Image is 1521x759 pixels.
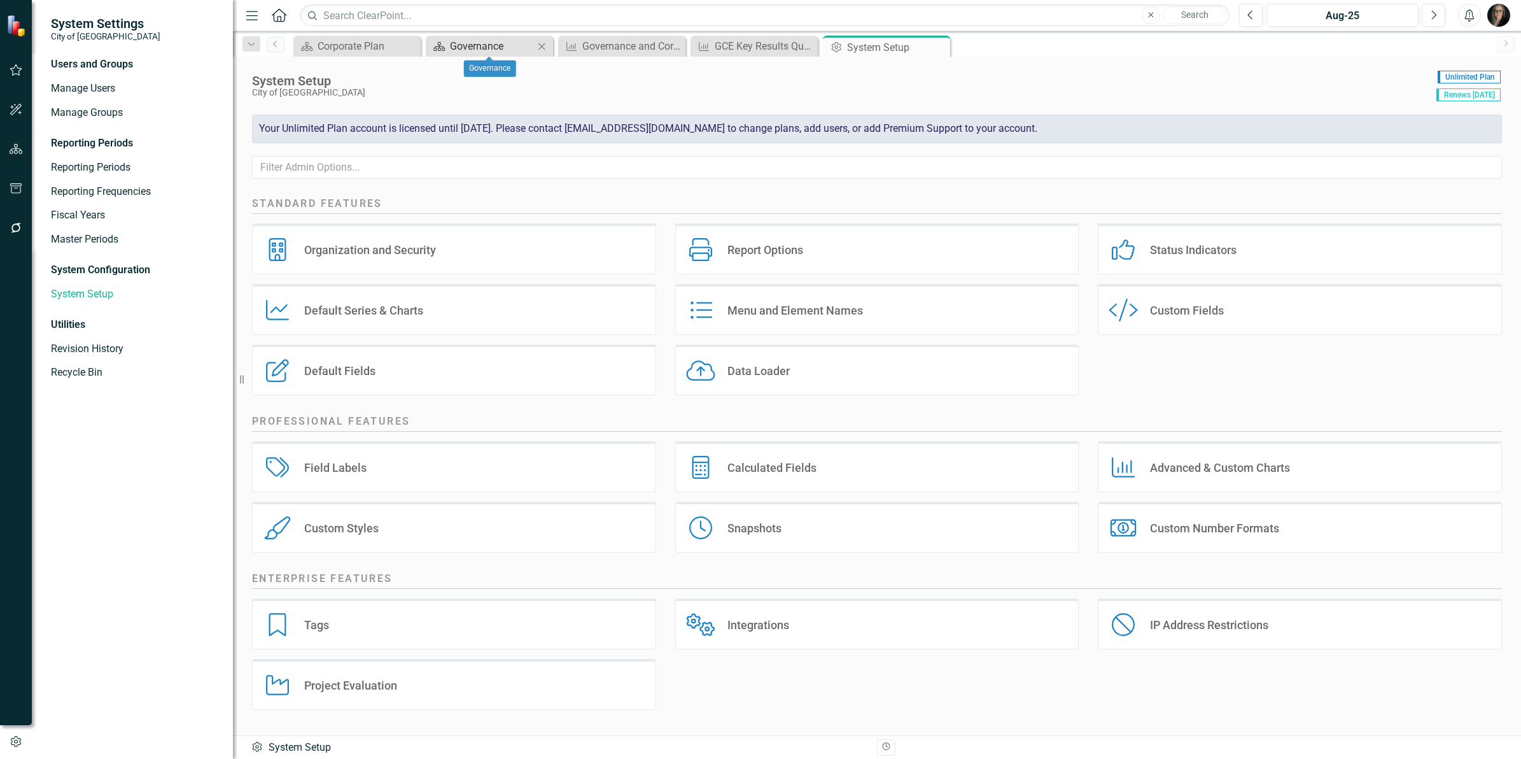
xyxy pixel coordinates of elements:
div: System Setup [251,741,867,755]
h2: Enterprise Features [252,572,1502,589]
a: Reporting Periods [51,160,220,175]
div: Custom Fields [1150,303,1224,318]
div: Default Series & Charts [304,303,423,318]
div: Governance [450,38,534,54]
div: Snapshots [727,521,782,536]
div: Aug-25 [1271,8,1414,24]
div: Integrations [727,618,789,632]
div: Project Evaluation [304,678,397,693]
button: Search [1163,6,1226,24]
div: Custom Number Formats [1150,521,1279,536]
div: Reporting Periods [51,136,220,151]
div: IP Address Restrictions [1150,618,1268,632]
a: System Setup [51,287,220,302]
div: Tags [304,618,329,632]
div: City of [GEOGRAPHIC_DATA] [252,88,1430,97]
div: System Setup [252,74,1430,88]
img: Natalie Kovach [1487,4,1510,27]
a: Reporting Frequencies [51,185,220,199]
a: Revision History [51,342,220,357]
small: City of [GEOGRAPHIC_DATA] [51,31,160,41]
span: Renews [DATE] [1436,89,1501,101]
div: Users and Groups [51,57,220,72]
div: Data Loader [727,364,790,378]
input: Search ClearPoint... [300,4,1230,27]
div: Default Fields [304,364,375,378]
div: System Setup [847,39,947,55]
span: Search [1181,10,1209,20]
div: Calculated Fields [727,460,817,475]
span: Unlimited Plan [1438,71,1501,83]
div: Corporate Plan [318,38,417,54]
div: Field Labels [304,460,367,475]
div: Advanced & Custom Charts [1150,460,1290,475]
div: Your Unlimited Plan account is licensed until [DATE]. Please contact [EMAIL_ADDRESS][DOMAIN_NAME]... [252,115,1502,143]
button: Aug-25 [1266,4,1419,27]
h2: Standard Features [252,197,1502,214]
div: Utilities [51,318,220,332]
a: Corporate Plan [297,38,417,54]
a: Fiscal Years [51,208,220,223]
a: Recycle Bin [51,365,220,380]
div: Governance [464,60,516,77]
img: ClearPoint Strategy [5,13,29,38]
a: Manage Groups [51,106,220,120]
div: Custom Styles [304,521,379,536]
a: Master Periods [51,232,220,247]
h2: Professional Features [252,415,1502,432]
a: Governance and Corporate Excellence Completed Key Results [561,38,682,54]
div: System Configuration [51,263,220,278]
div: Governance and Corporate Excellence Completed Key Results [582,38,682,54]
span: System Settings [51,16,160,31]
div: Status Indicators [1150,243,1237,257]
a: Governance [429,38,534,54]
div: Menu and Element Names [727,303,863,318]
div: Report Options [727,243,803,257]
input: Filter Admin Options... [252,156,1502,180]
div: Organization and Security [304,243,436,257]
a: Manage Users [51,82,220,96]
